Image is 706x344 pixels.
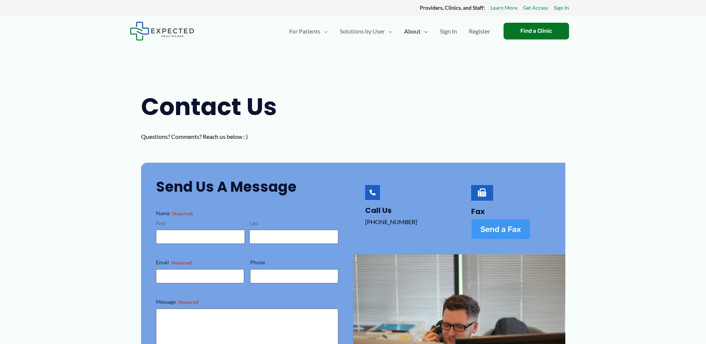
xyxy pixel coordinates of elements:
[130,22,194,41] img: Expected Healthcare Logo - side, dark font, small
[471,219,530,239] a: Send a Fax
[250,259,338,266] label: Phone
[289,18,320,44] span: For Patients
[504,23,569,39] a: Find a Clinic
[283,18,496,44] nav: Primary Site Navigation
[471,207,550,216] h4: Fax
[156,259,244,266] label: Email
[404,18,421,44] span: About
[178,299,199,305] span: (Required)
[491,3,517,13] a: Learn More
[156,178,338,196] h2: Send Us a Message
[156,210,193,217] legend: Name
[463,18,496,44] a: Register
[398,18,434,44] a: AboutMenu Toggle
[156,298,338,306] label: Message
[249,220,338,227] label: Last
[171,260,192,265] span: (Required)
[523,3,548,13] a: Get Access
[480,225,521,233] span: Send a Fax
[141,90,294,124] h1: Contact Us
[554,3,569,13] a: Sign In
[365,185,380,200] a: Call Us
[340,18,385,44] span: Solutions by User
[469,18,490,44] span: Register
[365,205,392,216] a: Call Us
[385,18,392,44] span: Menu Toggle
[434,18,463,44] a: Sign In
[156,220,245,227] label: First
[283,18,334,44] a: For PatientsMenu Toggle
[365,216,444,227] p: [PHONE_NUMBER]‬‬
[440,18,457,44] span: Sign In
[421,18,428,44] span: Menu Toggle
[141,131,294,142] p: Questions? Comments? Reach us below : )
[334,18,398,44] a: Solutions by UserMenu Toggle
[420,4,485,11] strong: Providers, Clinics, and Staff:
[172,211,193,216] span: (Required)
[320,18,328,44] span: Menu Toggle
